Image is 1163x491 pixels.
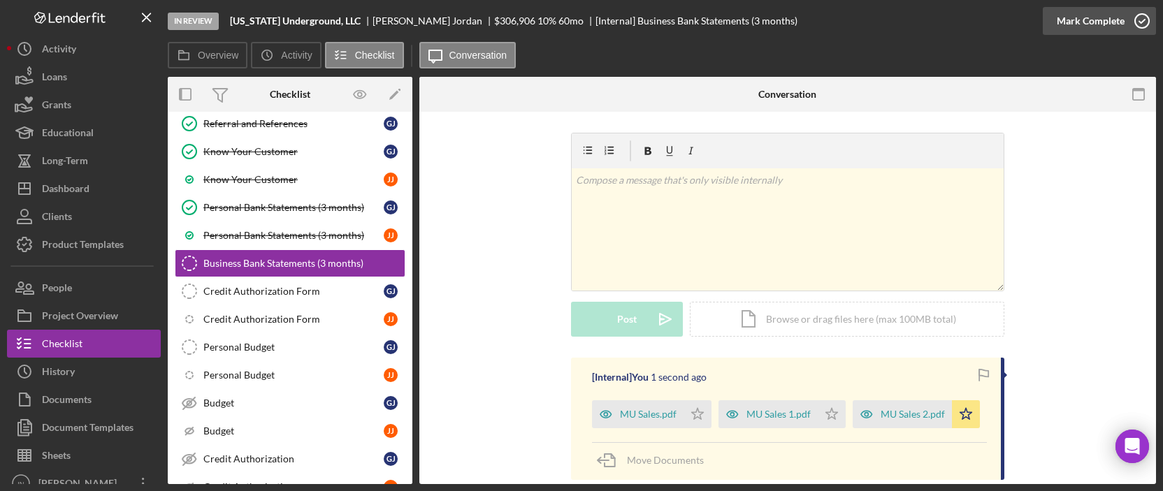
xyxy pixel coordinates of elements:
[203,230,384,241] div: Personal Bank Statements (3 months)
[7,63,161,91] button: Loans
[175,305,405,333] a: Credit Authorization FormJJ
[42,175,89,206] div: Dashboard
[7,413,161,441] a: Document Templates
[449,50,507,61] label: Conversation
[203,314,384,325] div: Credit Authorization Form
[203,118,384,129] div: Referral and References
[7,119,161,147] button: Educational
[175,389,405,417] a: BudgetGJ
[1057,7,1125,35] div: Mark Complete
[592,372,649,383] div: [Internal] You
[7,274,161,302] button: People
[7,91,161,119] button: Grants
[7,203,161,230] button: Clients
[384,368,398,382] div: J J
[853,400,980,428] button: MU Sales 2.pdf
[251,42,321,68] button: Activity
[203,369,384,381] div: Personal Budget
[42,63,67,94] div: Loans
[42,147,88,178] div: Long-Term
[42,330,82,361] div: Checklist
[203,174,384,185] div: Know Your Customer
[537,15,556,27] div: 10 %
[7,441,161,469] button: Sheets
[494,15,535,27] div: $306,906
[7,230,161,258] button: Product Templates
[203,286,384,297] div: Credit Authorization Form
[175,249,405,277] a: Business Bank Statements (3 months)
[175,417,405,445] a: BudgetJJ
[373,15,494,27] div: [PERSON_NAME] Jordan
[17,480,24,488] text: IN
[718,400,846,428] button: MU Sales 1.pdf
[7,386,161,413] button: Documents
[203,425,384,437] div: Budget
[175,221,405,249] a: Personal Bank Statements (3 months)JJ
[203,397,384,409] div: Budget
[175,193,405,221] a: Personal Bank Statements (3 months)GJ
[7,302,161,330] button: Project Overview
[620,409,677,420] div: MU Sales.pdf
[203,453,384,464] div: Credit Authorization
[203,202,384,213] div: Personal Bank Statements (3 months)
[571,302,683,337] button: Post
[175,110,405,138] a: Referral and ReferencesGJ
[42,302,118,333] div: Project Overview
[270,89,310,100] div: Checklist
[384,452,398,466] div: G J
[168,13,219,30] div: In Review
[7,147,161,175] button: Long-Term
[384,312,398,326] div: J J
[42,119,94,150] div: Educational
[42,91,71,122] div: Grants
[384,396,398,410] div: G J
[175,138,405,166] a: Know Your CustomerGJ
[175,166,405,193] a: Know Your CustomerJJ
[7,175,161,203] button: Dashboard
[1115,430,1149,463] div: Open Intercom Messenger
[558,15,584,27] div: 60 mo
[168,42,247,68] button: Overview
[325,42,404,68] button: Checklist
[42,386,92,417] div: Documents
[7,358,161,386] button: History
[384,173,398,186] div: J J
[1043,7,1156,35] button: Mark Complete
[175,445,405,473] a: Credit AuthorizationGJ
[384,340,398,354] div: G J
[42,441,71,473] div: Sheets
[203,342,384,353] div: Personal Budget
[384,117,398,131] div: G J
[42,35,76,66] div: Activity
[203,146,384,157] div: Know Your Customer
[651,372,707,383] time: 2025-10-09 21:19
[198,50,238,61] label: Overview
[175,277,405,305] a: Credit Authorization FormGJ
[595,15,797,27] div: [Internal] Business Bank Statements (3 months)
[175,333,405,361] a: Personal BudgetGJ
[592,443,718,478] button: Move Documents
[42,358,75,389] div: History
[758,89,816,100] div: Conversation
[230,15,361,27] b: [US_STATE] Underground, LLC
[7,35,161,63] button: Activity
[384,284,398,298] div: G J
[203,258,405,269] div: Business Bank Statements (3 months)
[355,50,395,61] label: Checklist
[7,330,161,358] a: Checklist
[419,42,517,68] button: Conversation
[617,302,637,337] div: Post
[384,424,398,438] div: J J
[384,145,398,159] div: G J
[175,361,405,389] a: Personal BudgetJJ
